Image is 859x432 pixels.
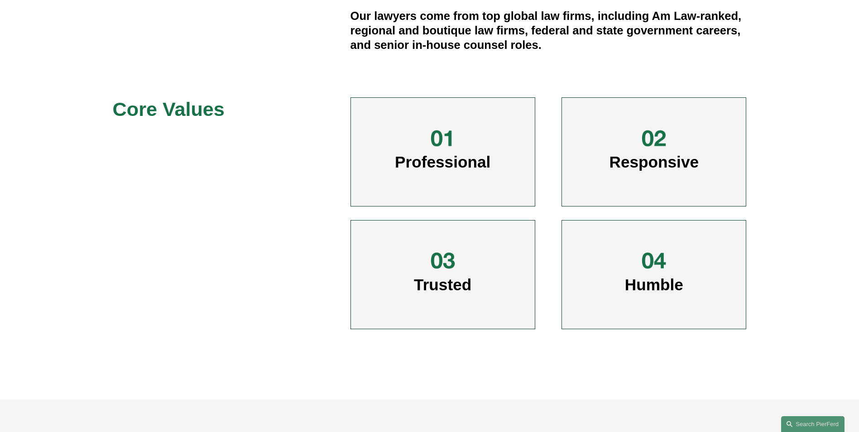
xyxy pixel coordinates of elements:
span: Core Values [113,98,225,120]
span: Responsive [609,153,699,171]
span: Humble [625,276,683,293]
a: Search this site [781,416,845,432]
h4: Our lawyers come from top global law firms, including Am Law-ranked, regional and boutique law fi... [350,9,747,53]
span: Trusted [414,276,471,293]
span: Professional [395,153,490,171]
